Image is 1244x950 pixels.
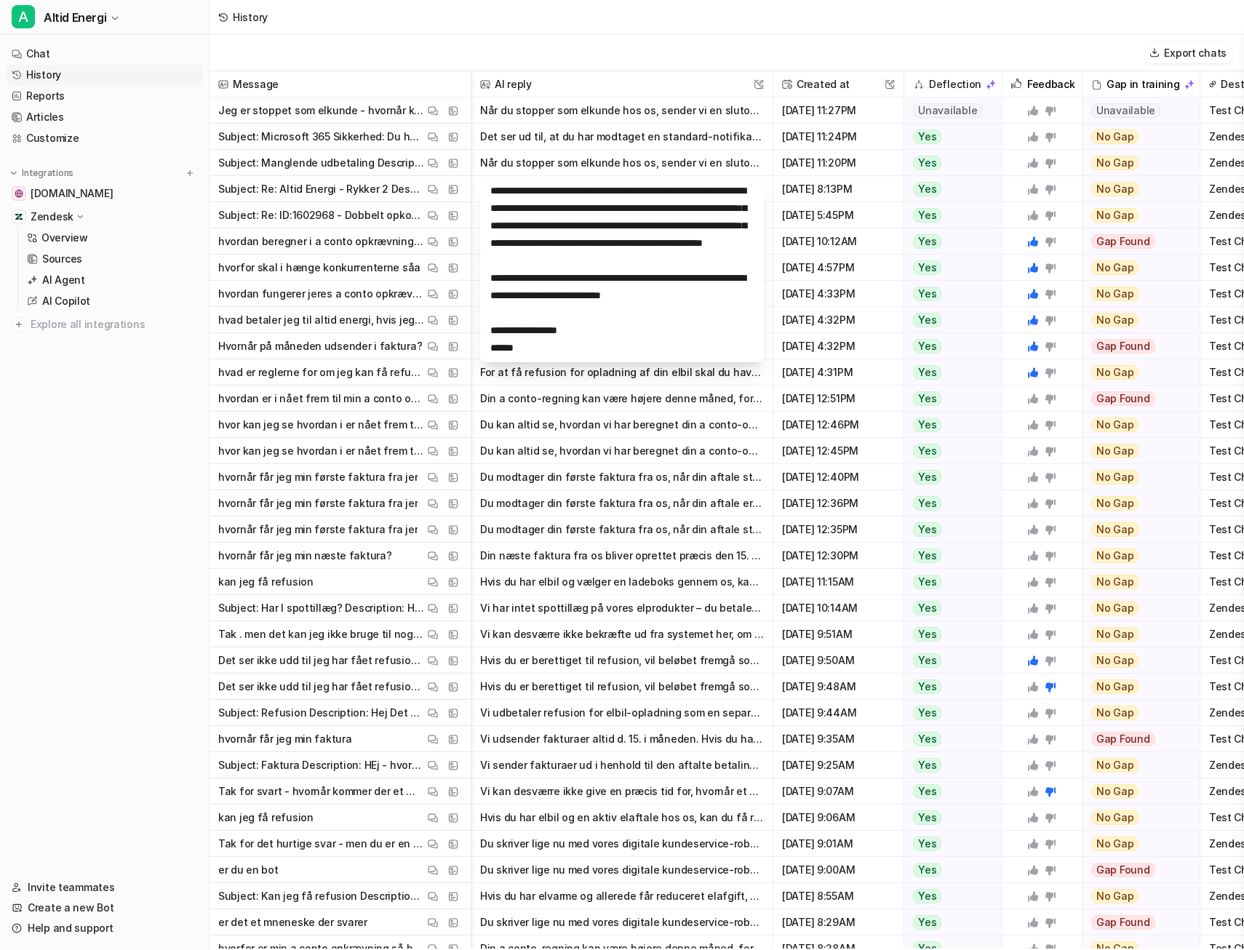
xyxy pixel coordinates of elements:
[22,167,73,179] p: Integrations
[1082,516,1190,543] button: No Gap
[913,129,941,144] span: Yes
[6,86,203,106] a: Reports
[913,496,941,511] span: Yes
[6,65,203,85] a: History
[779,490,898,516] span: [DATE] 12:36PM
[904,883,994,909] button: Yes
[779,150,898,176] span: [DATE] 11:20PM
[913,234,941,249] span: Yes
[31,186,113,201] span: [DOMAIN_NAME]
[779,307,898,333] span: [DATE] 4:32PM
[779,438,898,464] span: [DATE] 12:45PM
[480,883,764,909] button: Hvis du har elvarme og allerede får reduceret elafgift, kan du desværre ikke få yderligere refusi...
[1091,810,1139,825] span: No Gap
[1082,647,1190,674] button: No Gap
[6,314,203,335] a: Explore all integrations
[41,231,88,245] p: Overview
[480,516,764,543] button: Du modtager din første faktura fra os, når din aftale starter, og vi har registreret dit forbrug....
[779,412,898,438] span: [DATE] 12:46PM
[1091,391,1155,406] span: Gap Found
[218,700,424,726] p: Subject: Refusion Description: Hej Det ser ikke udd til jeg har fået refusion fra sidste måned, k...
[913,287,941,301] span: Yes
[218,595,424,621] p: Subject: Har I spottillæg? Description: Hej Altid Energi. Jeg er i tvivl om I har spottillæg? I s...
[6,107,203,127] a: Articles
[1082,176,1190,202] button: No Gap
[480,752,764,778] button: Vi sender fakturaer ud i henhold til den aftalte betalingscyklus, som fremgår af din kontrakt og ...
[913,732,941,746] span: Yes
[779,124,898,150] span: [DATE] 11:24PM
[1082,359,1190,386] button: No Gap
[1082,281,1190,307] button: No Gap
[15,212,23,221] img: Zendesk
[480,726,764,752] button: Vi udsender fakturaer altid d. 15. i måneden. Hvis du har brug for at se eksempler på vores faktu...
[779,778,898,805] span: [DATE] 9:07AM
[480,359,764,386] button: For at få refusion for opladning af din elbil skal du have en aktiv elaftale hos os og en ladebok...
[779,831,898,857] span: [DATE] 9:01AM
[913,758,941,773] span: Yes
[31,313,197,336] span: Explore all integrations
[904,412,994,438] button: Yes
[1082,700,1190,726] button: No Gap
[1082,909,1190,935] button: Gap Found
[904,674,994,700] button: Yes
[185,168,195,178] img: menu_add.svg
[31,209,73,224] p: Zendesk
[233,9,268,25] div: History
[15,189,23,198] img: altidenergi.dk
[1082,228,1190,255] button: Gap Found
[904,700,994,726] button: Yes
[913,837,941,851] span: Yes
[904,359,994,386] button: Yes
[913,182,941,196] span: Yes
[779,97,898,124] span: [DATE] 11:27PM
[1091,365,1139,380] span: No Gap
[779,464,898,490] span: [DATE] 12:40PM
[1082,674,1190,700] button: No Gap
[779,752,898,778] span: [DATE] 9:25AM
[913,103,982,118] span: Unavailable
[218,97,424,124] p: Jeg er stoppet som elkunde - hvornår kan jeg forvente at få min udbetaling?
[1082,202,1190,228] button: No Gap
[6,183,203,204] a: altidenergi.dk[DOMAIN_NAME]
[1091,156,1139,170] span: No Gap
[904,621,994,647] button: Yes
[480,543,764,569] button: Din næste faktura fra os bliver oprettet præcis den 15. i måneden. Du kan derfor forvente at modt...
[904,857,994,883] button: Yes
[1082,464,1190,490] button: No Gap
[6,166,78,180] button: Integrations
[21,270,203,290] a: AI Agent
[218,857,279,883] p: er du en bot
[480,595,764,621] button: Vi har intet spottillæg på vores elprodukter – du betaler præcis den pris, vi selv betaler for st...
[1082,831,1190,857] button: No Gap
[779,647,898,674] span: [DATE] 9:50AM
[1091,339,1155,354] span: Gap Found
[480,569,764,595] button: Hvis du har elbil og vælger en ladeboks gennem os, kan du få refusion af elafgiften på den strøm,...
[1145,42,1232,63] button: Export chats
[913,653,941,668] span: Yes
[904,569,994,595] button: Yes
[913,575,941,589] span: Yes
[6,128,203,148] a: Customize
[904,752,994,778] button: Yes
[44,7,106,28] span: Altid Energi
[904,333,994,359] button: Yes
[1082,255,1190,281] button: No Gap
[6,918,203,938] a: Help and support
[1091,758,1139,773] span: No Gap
[779,674,898,700] span: [DATE] 9:48AM
[480,909,764,935] button: Du skriver lige nu med vores digitale kundeservice-robot. Hvis du ønsker personlig betjening, har...
[1091,234,1155,249] span: Gap Found
[1082,333,1190,359] button: Gap Found
[480,412,764,438] button: Du kan altid se, hvordan vi har beregnet din a conto-opkrævning ved at logge ind i vores selvbetj...
[904,909,994,935] button: Yes
[218,281,424,307] p: hvordan fungerer jeres a conto opkrævning
[1091,548,1139,563] span: No Gap
[12,5,35,28] span: A
[218,778,424,805] p: Tak for svart - hvornår kommer der et menneske på?
[1082,412,1190,438] button: No Gap
[1091,601,1139,615] span: No Gap
[480,674,764,700] button: Hvis du er berettiget til refusion, vil beløbet fremgå som en separat post på din el-regning unde...
[480,621,764,647] button: Vi kan desværre ikke bekræfte ud fra systemet her, om din refusion mangler for sidste måned, da v...
[1091,653,1139,668] span: No Gap
[1091,496,1139,511] span: No Gap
